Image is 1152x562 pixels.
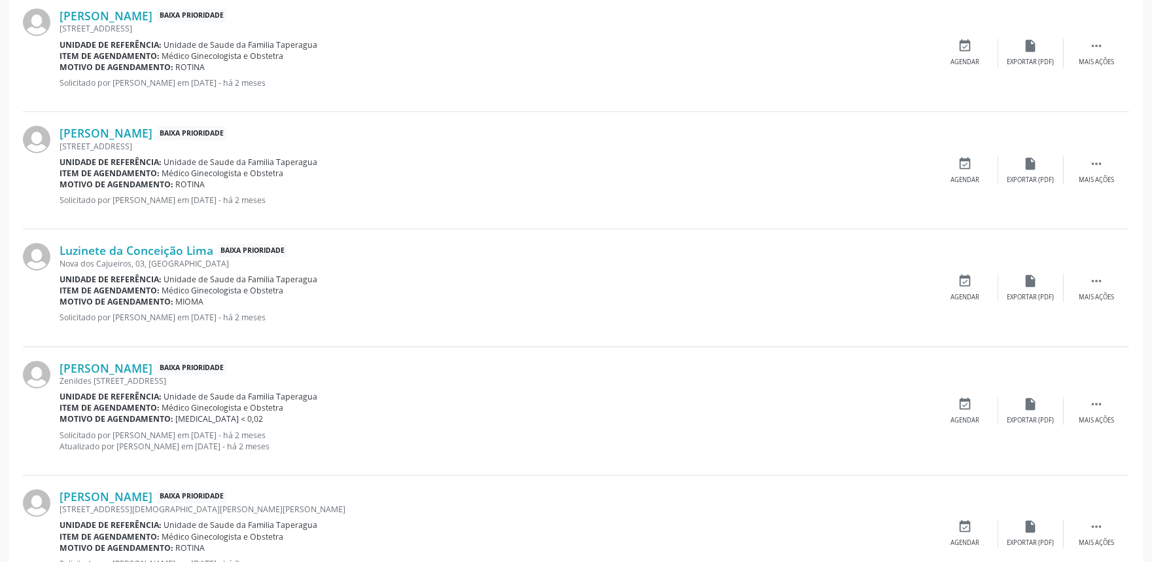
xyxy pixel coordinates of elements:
b: Item de agendamento: [60,285,160,296]
div: Zenildes [STREET_ADDRESS] [60,375,933,386]
img: img [23,9,50,36]
b: Motivo de agendamento: [60,413,173,424]
span: Baixa Prioridade [157,9,226,23]
img: img [23,126,50,153]
img: img [23,489,50,517]
i:  [1089,39,1104,53]
span: Médico Ginecologista e Obstetra [162,285,284,296]
span: ROTINA [176,179,205,190]
div: Agendar [951,58,980,67]
i: insert_drive_file [1024,39,1038,53]
div: Exportar (PDF) [1007,58,1055,67]
span: Médico Ginecologista e Obstetra [162,402,284,413]
div: Agendar [951,416,980,425]
div: Mais ações [1079,538,1114,548]
b: Unidade de referência: [60,391,162,402]
div: Mais ações [1079,416,1114,425]
span: Baixa Prioridade [157,490,226,504]
span: MIOMA [176,296,204,307]
b: Unidade de referência: [60,519,162,531]
i:  [1089,274,1104,288]
i: event_available [958,274,973,288]
div: Exportar (PDF) [1007,538,1055,548]
b: Motivo de agendamento: [60,62,173,73]
span: Unidade de Saude da Familia Taperagua [164,274,318,285]
b: Motivo de agendamento: [60,179,173,190]
p: Solicitado por [PERSON_NAME] em [DATE] - há 2 meses [60,195,933,206]
p: Solicitado por [PERSON_NAME] em [DATE] - há 2 meses Atualizado por [PERSON_NAME] em [DATE] - há 2... [60,430,933,452]
span: Médico Ginecologista e Obstetra [162,168,284,179]
div: Agendar [951,538,980,548]
span: Baixa Prioridade [157,361,226,375]
span: ROTINA [176,62,205,73]
div: Mais ações [1079,58,1114,67]
p: Solicitado por [PERSON_NAME] em [DATE] - há 2 meses [60,312,933,323]
div: [STREET_ADDRESS] [60,23,933,34]
span: Unidade de Saude da Familia Taperagua [164,39,318,50]
i: insert_drive_file [1024,157,1038,171]
span: Unidade de Saude da Familia Taperagua [164,391,318,402]
b: Motivo de agendamento: [60,542,173,553]
span: Médico Ginecologista e Obstetra [162,531,284,542]
i: event_available [958,157,973,171]
div: [STREET_ADDRESS] [60,141,933,152]
div: Mais ações [1079,176,1114,185]
i: insert_drive_file [1024,274,1038,288]
b: Item de agendamento: [60,531,160,542]
b: Motivo de agendamento: [60,296,173,307]
span: Unidade de Saude da Familia Taperagua [164,157,318,168]
a: [PERSON_NAME] [60,361,152,375]
b: Unidade de referência: [60,157,162,168]
img: img [23,361,50,388]
a: [PERSON_NAME] [60,489,152,504]
a: Luzinete da Conceição Lima [60,243,213,257]
div: Nova dos Cajueiros, 03, [GEOGRAPHIC_DATA] [60,258,933,269]
div: Agendar [951,176,980,185]
div: Exportar (PDF) [1007,416,1055,425]
div: [STREET_ADDRESS][DEMOGRAPHIC_DATA][PERSON_NAME][PERSON_NAME] [60,504,933,515]
b: Unidade de referência: [60,39,162,50]
b: Item de agendamento: [60,168,160,179]
i: event_available [958,39,973,53]
span: Baixa Prioridade [218,244,287,257]
span: Médico Ginecologista e Obstetra [162,50,284,62]
div: Exportar (PDF) [1007,293,1055,302]
i:  [1089,519,1104,534]
a: [PERSON_NAME] [60,9,152,23]
div: Mais ações [1079,293,1114,302]
i: insert_drive_file [1024,397,1038,411]
span: Unidade de Saude da Familia Taperagua [164,519,318,531]
div: Agendar [951,293,980,302]
p: Solicitado por [PERSON_NAME] em [DATE] - há 2 meses [60,77,933,88]
i: event_available [958,519,973,534]
b: Item de agendamento: [60,402,160,413]
i:  [1089,397,1104,411]
b: Unidade de referência: [60,274,162,285]
div: Exportar (PDF) [1007,176,1055,185]
i:  [1089,157,1104,171]
i: event_available [958,397,973,411]
img: img [23,243,50,271]
span: ROTINA [176,542,205,553]
span: Baixa Prioridade [157,126,226,140]
i: insert_drive_file [1024,519,1038,534]
b: Item de agendamento: [60,50,160,62]
span: [MEDICAL_DATA] < 0,02 [176,413,264,424]
a: [PERSON_NAME] [60,126,152,140]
